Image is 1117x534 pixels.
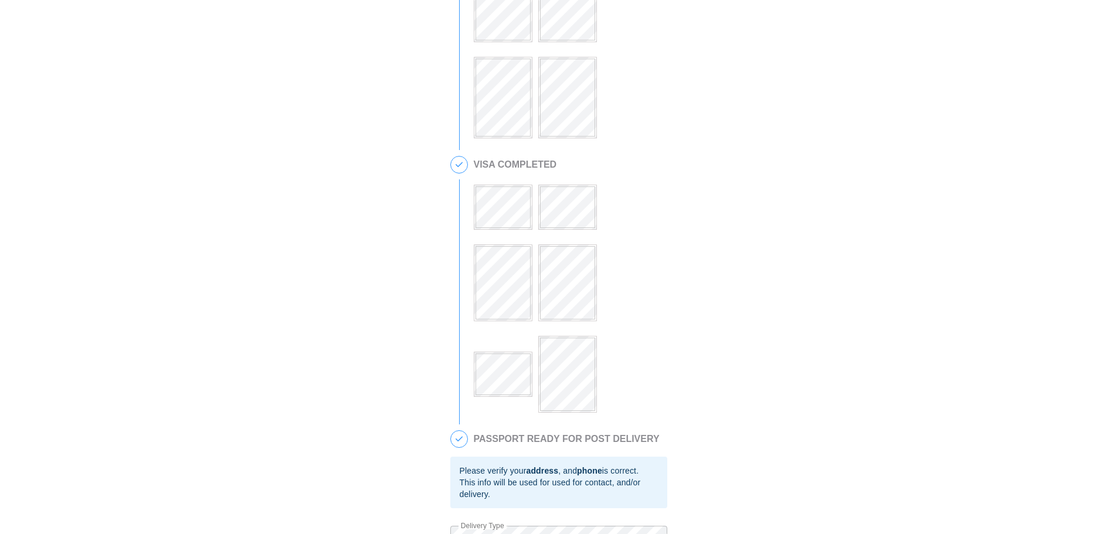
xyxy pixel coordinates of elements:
[460,477,658,500] div: This info will be used for used for contact, and/or delivery.
[451,431,467,447] span: 5
[577,466,602,475] b: phone
[526,466,558,475] b: address
[460,465,658,477] div: Please verify your , and is correct.
[474,434,660,444] h2: PASSPORT READY FOR POST DELIVERY
[451,157,467,173] span: 4
[474,159,661,170] h2: VISA COMPLETED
